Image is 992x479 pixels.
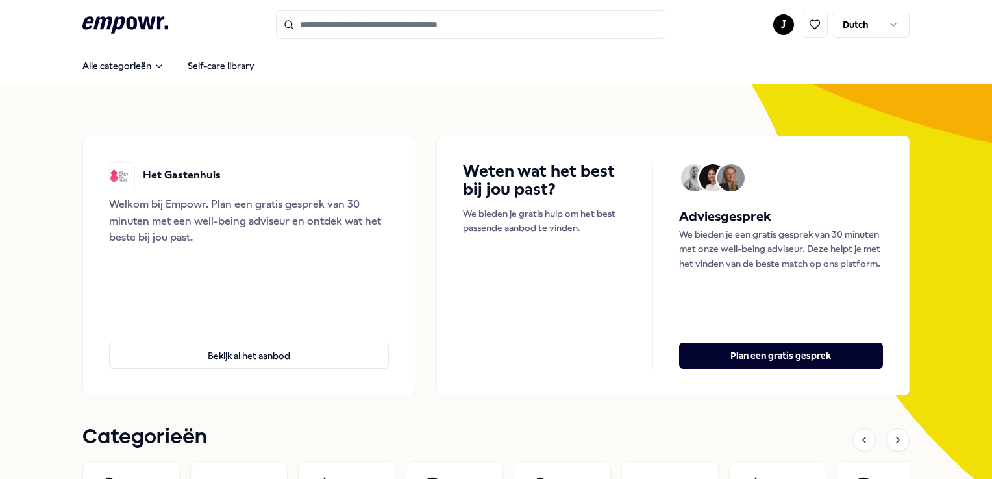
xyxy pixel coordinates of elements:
[679,206,883,227] h5: Adviesgesprek
[699,164,726,191] img: Avatar
[109,343,389,369] button: Bekijk al het aanbod
[463,162,626,199] h4: Weten wat het best bij jou past?
[143,167,221,184] p: Het Gastenhuis
[276,10,665,39] input: Search for products, categories or subcategories
[109,196,389,246] div: Welkom bij Empowr. Plan een gratis gesprek van 30 minuten met een well-being adviseur en ontdek w...
[679,227,883,271] p: We bieden je een gratis gesprek van 30 minuten met onze well-being adviseur. Deze helpt je met he...
[72,53,175,79] button: Alle categorieën
[773,14,794,35] button: J
[679,343,883,369] button: Plan een gratis gesprek
[82,421,207,454] h1: Categorieën
[681,164,708,191] img: Avatar
[109,162,135,188] img: Het Gastenhuis
[72,53,265,79] nav: Main
[109,322,389,369] a: Bekijk al het aanbod
[717,164,745,191] img: Avatar
[177,53,265,79] a: Self-care library
[463,206,626,236] p: We bieden je gratis hulp om het best passende aanbod te vinden.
